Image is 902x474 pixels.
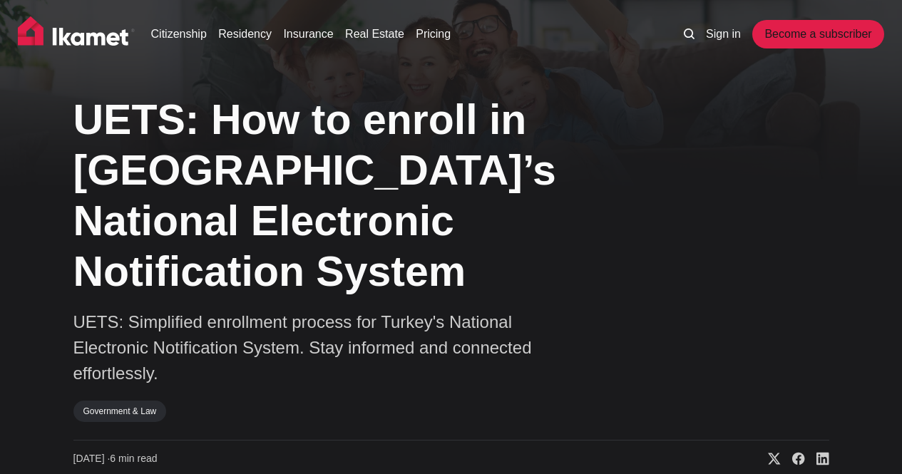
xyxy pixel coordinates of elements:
span: [DATE] ∙ [73,453,111,464]
a: Citizenship [151,26,207,43]
a: Government & Law [73,401,167,422]
a: Pricing [416,26,451,43]
h1: UETS: How to enroll in [GEOGRAPHIC_DATA]’s National Electronic Notification System [73,95,644,297]
a: Share on Facebook [781,452,805,466]
a: Sign in [706,26,741,43]
time: 6 min read [73,452,158,466]
a: Insurance [283,26,333,43]
p: UETS: Simplified enrollment process for Turkey's National Electronic Notification System. Stay in... [73,309,573,386]
img: Ikamet home [18,16,135,52]
a: Share on Linkedin [805,452,829,466]
a: Residency [218,26,272,43]
a: Share on X [757,452,781,466]
a: Real Estate [345,26,404,43]
a: Become a subscriber [752,20,883,48]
